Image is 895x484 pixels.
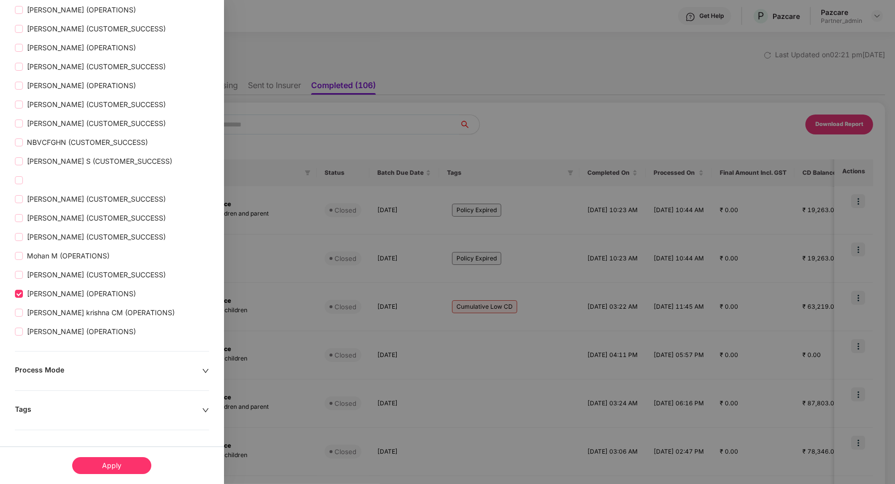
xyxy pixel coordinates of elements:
div: Process Mode [15,365,202,376]
span: [PERSON_NAME] (OPERATIONS) [23,80,140,91]
span: Mohan M (OPERATIONS) [23,250,113,261]
span: [PERSON_NAME] (CUSTOMER_SUCCESS) [23,23,170,34]
span: [PERSON_NAME] (CUSTOMER_SUCCESS) [23,232,170,242]
span: NBVCFGHN (CUSTOMER_SUCCESS) [23,137,152,148]
div: Apply [72,457,151,474]
span: [PERSON_NAME] (CUSTOMER_SUCCESS) [23,194,170,205]
span: down [202,367,209,374]
span: [PERSON_NAME] (CUSTOMER_SUCCESS) [23,213,170,224]
span: [PERSON_NAME] (CUSTOMER_SUCCESS) [23,61,170,72]
span: [PERSON_NAME] (OPERATIONS) [23,42,140,53]
span: [PERSON_NAME] S (CUSTOMER_SUCCESS) [23,156,176,167]
div: Tags [15,405,202,416]
span: [PERSON_NAME] (OPERATIONS) [23,326,140,337]
span: [PERSON_NAME] (CUSTOMER_SUCCESS) [23,118,170,129]
span: [PERSON_NAME] (CUSTOMER_SUCCESS) [23,99,170,110]
span: [PERSON_NAME] (OPERATIONS) [23,4,140,15]
span: [PERSON_NAME] (OPERATIONS) [23,288,140,299]
span: [PERSON_NAME] krishna CM (OPERATIONS) [23,307,179,318]
span: down [202,407,209,414]
span: [PERSON_NAME] (CUSTOMER_SUCCESS) [23,269,170,280]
